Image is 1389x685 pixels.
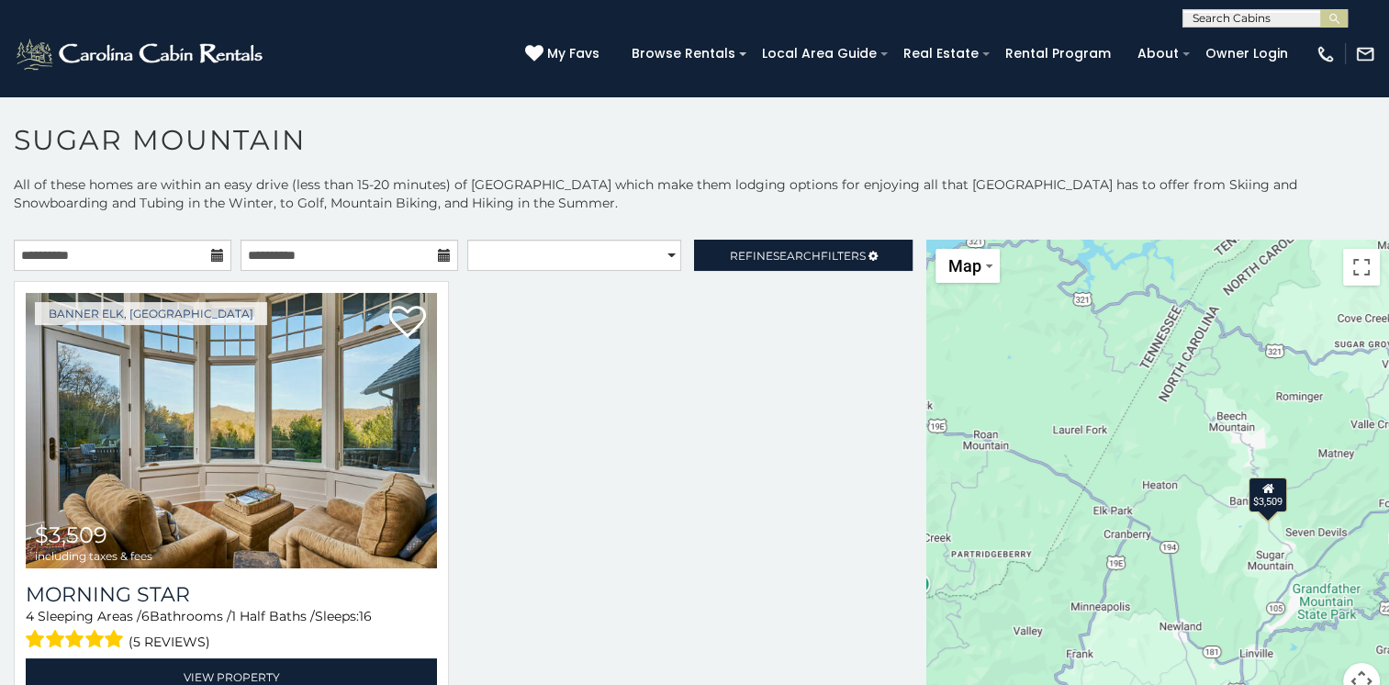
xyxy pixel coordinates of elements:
a: Banner Elk, [GEOGRAPHIC_DATA] [35,302,267,325]
img: White-1-2.png [14,36,268,73]
span: 6 [141,608,150,624]
span: (5 reviews) [129,630,210,654]
a: About [1128,39,1188,68]
img: mail-regular-white.png [1355,44,1375,64]
a: Morning Star [26,582,437,607]
img: phone-regular-white.png [1316,44,1336,64]
span: Refine Filters [730,249,866,263]
span: 16 [359,608,372,624]
span: My Favs [547,44,599,63]
button: Change map style [935,249,1000,283]
div: $3,509 [1249,477,1287,512]
div: Sleeping Areas / Bathrooms / Sleeps: [26,607,437,654]
a: Local Area Guide [753,39,886,68]
span: including taxes & fees [35,550,152,562]
span: $3,509 [35,522,107,548]
img: Morning Star [26,293,437,568]
a: My Favs [525,44,604,64]
a: Real Estate [894,39,988,68]
span: 4 [26,608,34,624]
a: Morning Star $3,509 including taxes & fees [26,293,437,568]
a: Owner Login [1196,39,1297,68]
span: Search [773,249,821,263]
a: Browse Rentals [622,39,745,68]
span: Map [948,256,981,275]
a: Rental Program [996,39,1120,68]
a: RefineSearchFilters [694,240,912,271]
a: Add to favorites [389,304,426,342]
span: 1 Half Baths / [231,608,315,624]
button: Toggle fullscreen view [1343,249,1380,286]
